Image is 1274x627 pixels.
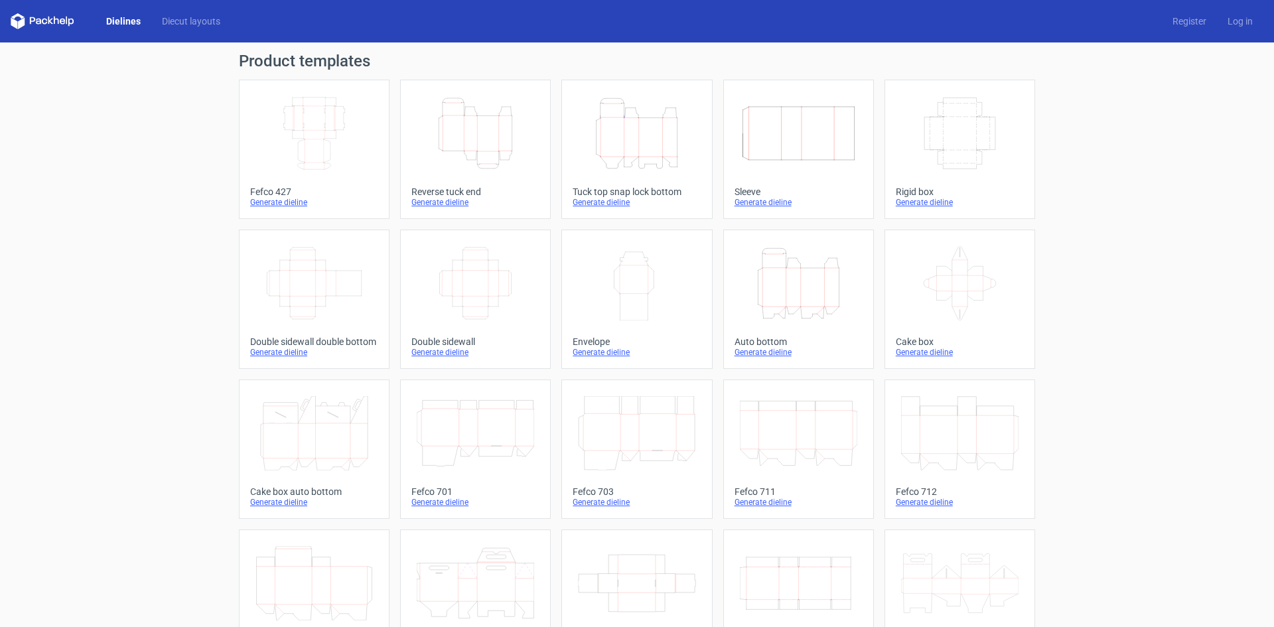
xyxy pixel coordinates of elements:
[239,230,389,369] a: Double sidewall double bottomGenerate dieline
[885,380,1035,519] a: Fefco 712Generate dieline
[896,486,1024,497] div: Fefco 712
[400,380,551,519] a: Fefco 701Generate dieline
[896,186,1024,197] div: Rigid box
[573,486,701,497] div: Fefco 703
[250,186,378,197] div: Fefco 427
[573,347,701,358] div: Generate dieline
[723,80,874,219] a: SleeveGenerate dieline
[239,80,389,219] a: Fefco 427Generate dieline
[735,197,863,208] div: Generate dieline
[735,497,863,508] div: Generate dieline
[573,197,701,208] div: Generate dieline
[561,380,712,519] a: Fefco 703Generate dieline
[411,336,539,347] div: Double sidewall
[1217,15,1263,28] a: Log in
[411,347,539,358] div: Generate dieline
[896,336,1024,347] div: Cake box
[400,80,551,219] a: Reverse tuck endGenerate dieline
[735,336,863,347] div: Auto bottom
[573,186,701,197] div: Tuck top snap lock bottom
[896,347,1024,358] div: Generate dieline
[735,486,863,497] div: Fefco 711
[411,486,539,497] div: Fefco 701
[885,230,1035,369] a: Cake boxGenerate dieline
[896,497,1024,508] div: Generate dieline
[239,53,1035,69] h1: Product templates
[250,197,378,208] div: Generate dieline
[573,497,701,508] div: Generate dieline
[96,15,151,28] a: Dielines
[735,347,863,358] div: Generate dieline
[239,380,389,519] a: Cake box auto bottomGenerate dieline
[723,230,874,369] a: Auto bottomGenerate dieline
[735,186,863,197] div: Sleeve
[1162,15,1217,28] a: Register
[723,380,874,519] a: Fefco 711Generate dieline
[561,80,712,219] a: Tuck top snap lock bottomGenerate dieline
[250,497,378,508] div: Generate dieline
[411,186,539,197] div: Reverse tuck end
[250,486,378,497] div: Cake box auto bottom
[885,80,1035,219] a: Rigid boxGenerate dieline
[573,336,701,347] div: Envelope
[151,15,231,28] a: Diecut layouts
[561,230,712,369] a: EnvelopeGenerate dieline
[896,197,1024,208] div: Generate dieline
[411,497,539,508] div: Generate dieline
[250,347,378,358] div: Generate dieline
[250,336,378,347] div: Double sidewall double bottom
[411,197,539,208] div: Generate dieline
[400,230,551,369] a: Double sidewallGenerate dieline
